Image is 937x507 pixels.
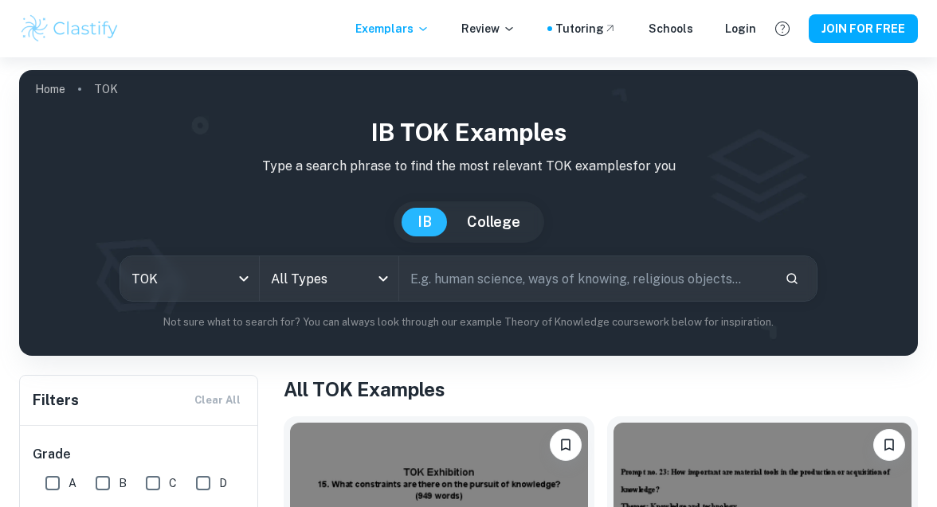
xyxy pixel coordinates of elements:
[119,474,127,492] span: B
[649,20,693,37] a: Schools
[778,265,806,292] button: Search
[120,256,259,301] div: TOK
[219,474,227,492] span: D
[32,115,905,150] h1: IB TOK examples
[260,256,398,301] div: All Types
[461,20,516,37] p: Review
[94,80,118,98] p: TOK
[32,314,905,330] p: Not sure what to search for? You can always look through our example Theory of Knowledge coursewo...
[555,20,617,37] a: Tutoring
[19,70,918,356] img: profile cover
[33,445,246,464] h6: Grade
[873,429,905,461] button: Please log in to bookmark exemplars
[550,429,582,461] button: Please log in to bookmark exemplars
[402,208,448,236] button: IB
[69,474,76,492] span: A
[284,375,918,404] h1: All TOK Examples
[33,389,79,411] h6: Filters
[769,15,796,42] button: Help and Feedback
[725,20,756,37] a: Login
[35,78,65,100] a: Home
[169,474,177,492] span: C
[19,13,120,45] img: Clastify logo
[355,20,429,37] p: Exemplars
[451,208,536,236] button: College
[809,14,918,43] button: JOIN FOR FREE
[399,256,773,301] input: E.g. human science, ways of knowing, religious objects...
[32,157,905,176] p: Type a search phrase to find the most relevant TOK examples for you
